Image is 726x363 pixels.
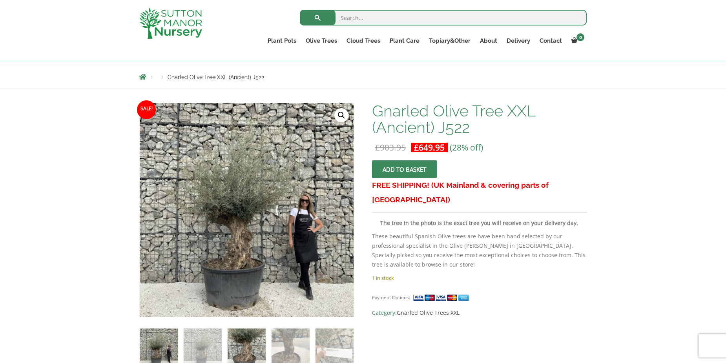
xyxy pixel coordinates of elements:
strong: The tree in the photo is the exact tree you will receive on your delivery day. [380,219,578,227]
bdi: 649.95 [414,142,445,153]
h3: FREE SHIPPING! (UK Mainland & covering parts of [GEOGRAPHIC_DATA]) [372,178,587,207]
p: 1 in stock [372,273,587,283]
h1: Gnarled Olive Tree XXL (Ancient) J522 [372,103,587,136]
a: Gnarled Olive Trees XXL [397,309,460,316]
img: logo [139,8,202,39]
a: Olive Trees [301,35,342,46]
a: 0 [567,35,587,46]
span: £ [414,142,419,153]
a: Plant Care [385,35,424,46]
a: About [475,35,502,46]
span: (28% off) [450,142,483,153]
button: Add to basket [372,160,437,178]
input: Search... [300,10,587,25]
span: Gnarled Olive Tree XXL (Ancient) J522 [168,74,264,80]
span: Sale! [137,100,156,119]
a: View full-screen image gallery [334,108,348,122]
a: Plant Pots [263,35,301,46]
span: 0 [576,33,584,41]
a: Cloud Trees [342,35,385,46]
small: Payment Options: [372,294,410,300]
nav: Breadcrumbs [139,74,587,80]
img: payment supported [413,294,472,302]
a: Topiary&Other [424,35,475,46]
bdi: 903.95 [375,142,406,153]
a: Delivery [502,35,535,46]
span: Category: [372,308,587,318]
span: £ [375,142,380,153]
a: Contact [535,35,567,46]
p: These beautiful Spanish Olive trees are have been hand selected by our professional specialist in... [372,232,587,269]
